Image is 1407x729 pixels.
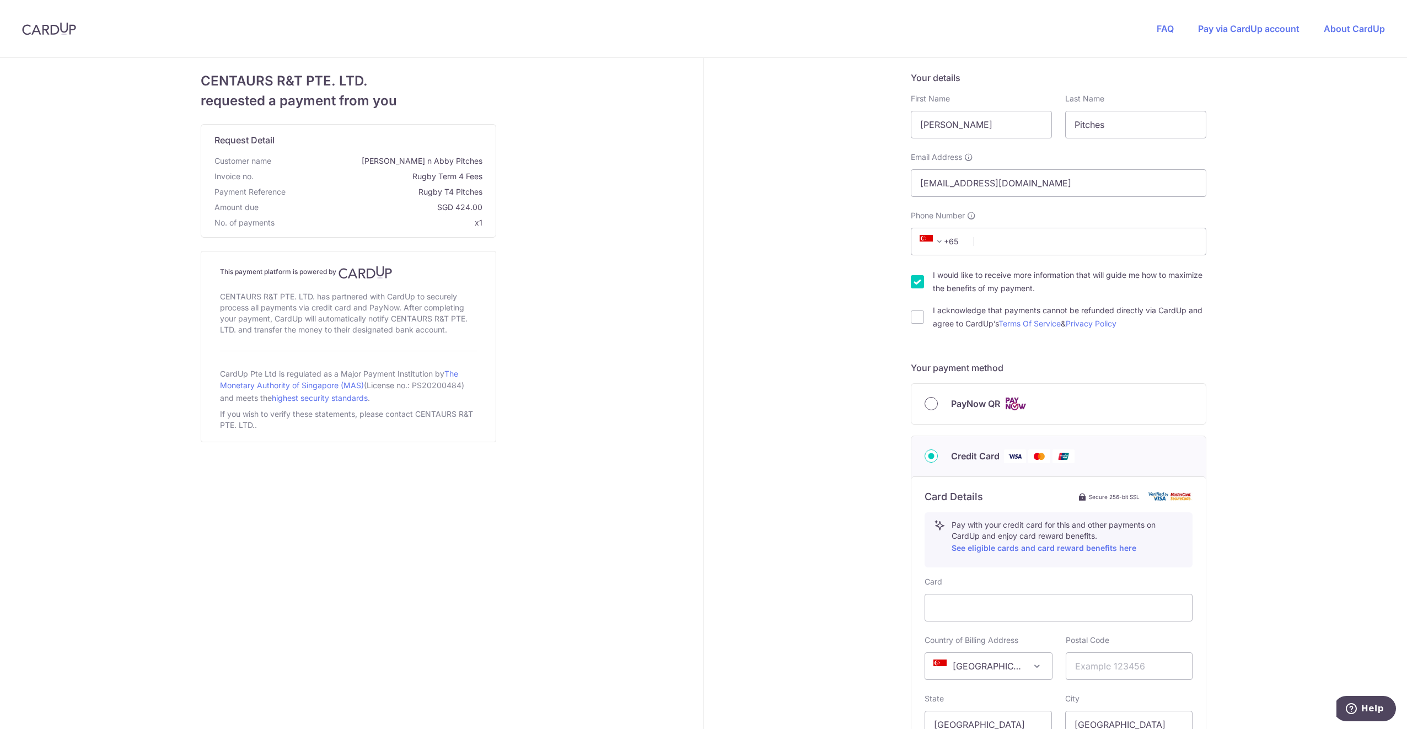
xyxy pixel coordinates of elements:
[214,187,286,196] span: translation missing: en.payment_reference
[272,393,368,403] a: highest security standards
[220,406,477,433] div: If you wish to verify these statements, please contact CENTAURS R&T PTE. LTD..
[1066,652,1193,680] input: Example 123456
[925,490,983,503] h6: Card Details
[911,169,1206,197] input: Email address
[933,304,1206,330] label: I acknowledge that payments cannot be refunded directly via CardUp and agree to CardUp’s &
[934,601,1183,614] iframe: Secure card payment input frame
[214,135,275,146] span: translation missing: en.request_detail
[920,235,946,248] span: +65
[214,171,254,182] span: Invoice no.
[1336,696,1396,723] iframe: Opens a widget where you can find more information
[22,22,76,35] img: CardUp
[475,218,482,227] span: x1
[214,202,259,213] span: Amount due
[1148,492,1193,501] img: card secure
[1324,23,1385,34] a: About CardUp
[263,202,482,213] span: SGD 424.00
[911,93,950,104] label: First Name
[1052,449,1075,463] img: Union Pay
[925,653,1051,679] span: Singapore
[951,449,1000,463] span: Credit Card
[911,361,1206,374] h5: Your payment method
[290,186,482,197] span: Rugby T4 Pitches
[911,210,965,221] span: Phone Number
[911,111,1052,138] input: First name
[925,652,1052,680] span: Singapore
[952,543,1136,553] a: See eligible cards and card reward benefits here
[1066,635,1109,646] label: Postal Code
[214,156,271,167] span: Customer name
[201,71,496,91] span: CENTAURS R&T PTE. LTD.
[214,217,275,228] span: No. of payments
[1066,319,1116,328] a: Privacy Policy
[925,693,944,704] label: State
[925,449,1193,463] div: Credit Card Visa Mastercard Union Pay
[1065,93,1104,104] label: Last Name
[1157,23,1174,34] a: FAQ
[220,364,477,406] div: CardUp Pte Ltd is regulated as a Major Payment Institution by (License no.: PS20200484) and meets...
[925,635,1018,646] label: Country of Billing Address
[1005,397,1027,411] img: Cards logo
[911,71,1206,84] h5: Your details
[1089,492,1140,501] span: Secure 256-bit SSL
[925,576,942,587] label: Card
[911,152,962,163] span: Email Address
[276,156,482,167] span: [PERSON_NAME] n Abby Pitches
[1004,449,1026,463] img: Visa
[1198,23,1299,34] a: Pay via CardUp account
[220,266,477,279] h4: This payment platform is powered by
[220,289,477,337] div: CENTAURS R&T PTE. LTD. has partnered with CardUp to securely process all payments via credit card...
[916,235,966,248] span: +65
[339,266,393,279] img: CardUp
[998,319,1061,328] a: Terms Of Service
[201,91,496,111] span: requested a payment from you
[951,397,1000,410] span: PayNow QR
[1065,693,1080,704] label: City
[1065,111,1206,138] input: Last name
[933,269,1206,295] label: I would like to receive more information that will guide me how to maximize the benefits of my pa...
[258,171,482,182] span: Rugby Term 4 Fees
[925,397,1193,411] div: PayNow QR Cards logo
[1028,449,1050,463] img: Mastercard
[952,519,1183,555] p: Pay with your credit card for this and other payments on CardUp and enjoy card reward benefits.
